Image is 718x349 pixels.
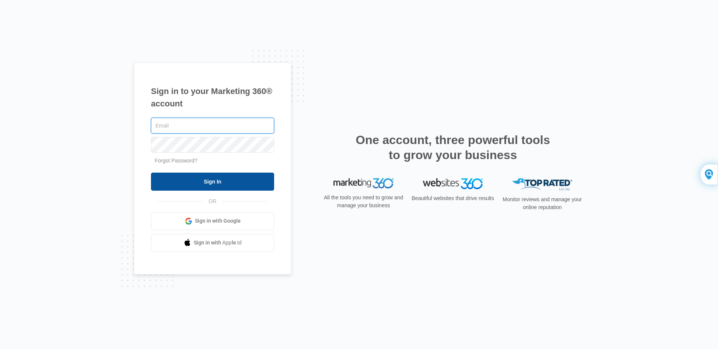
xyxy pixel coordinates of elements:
h2: One account, three powerful tools to grow your business [353,132,552,162]
span: Sign in with Google [195,217,241,225]
a: Forgot Password? [155,158,198,164]
p: All the tools you need to grow and manage your business [321,194,406,209]
input: Email [151,118,274,134]
p: Beautiful websites that drive results [411,194,495,202]
span: OR [204,197,222,205]
a: Sign in with Apple Id [151,234,274,252]
p: Monitor reviews and manage your online reputation [500,196,584,211]
img: Top Rated Local [512,178,572,191]
img: Websites 360 [423,178,483,189]
h1: Sign in to your Marketing 360® account [151,85,274,110]
img: Marketing 360 [333,178,394,189]
input: Sign In [151,173,274,191]
span: Sign in with Apple Id [194,239,242,247]
a: Sign in with Google [151,212,274,230]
